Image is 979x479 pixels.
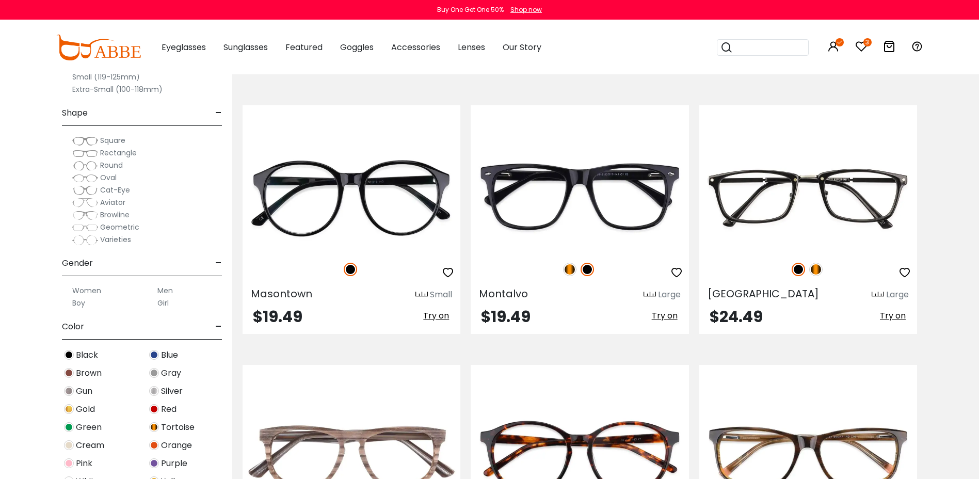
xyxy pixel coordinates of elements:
[563,263,576,276] img: Tortoise
[64,386,74,396] img: Gun
[161,367,181,379] span: Gray
[251,286,312,301] span: Masontown
[215,314,222,339] span: -
[161,385,183,397] span: Silver
[72,161,98,171] img: Round.png
[149,404,159,414] img: Red
[76,439,104,452] span: Cream
[792,263,805,276] img: Black
[505,5,542,14] a: Shop now
[76,385,92,397] span: Gun
[503,41,541,53] span: Our Story
[72,284,101,297] label: Women
[64,422,74,432] img: Green
[223,41,268,53] span: Sunglasses
[157,297,169,309] label: Girl
[64,350,74,360] img: Black
[652,310,678,322] span: Try on
[710,306,763,328] span: $24.49
[161,439,192,452] span: Orange
[162,41,206,53] span: Eyeglasses
[872,291,884,299] img: size ruler
[215,251,222,276] span: -
[72,210,98,220] img: Browline.png
[72,71,140,83] label: Small (119-125mm)
[510,5,542,14] div: Shop now
[161,421,195,434] span: Tortoise
[886,289,909,301] div: Large
[644,291,656,299] img: size ruler
[64,458,74,468] img: Pink
[699,142,917,251] img: Black Norway - Combination ,Adjust Nose Pads
[72,235,98,246] img: Varieties.png
[581,263,594,276] img: Black
[157,284,173,297] label: Men
[863,38,872,46] i: 3
[100,210,130,220] span: Browline
[391,41,440,53] span: Accessories
[62,101,88,125] span: Shape
[64,368,74,378] img: Brown
[415,291,428,299] img: size ruler
[72,148,98,158] img: Rectangle.png
[149,386,159,396] img: Silver
[62,314,84,339] span: Color
[100,148,137,158] span: Rectangle
[423,310,449,322] span: Try on
[72,198,98,208] img: Aviator.png
[243,142,460,251] img: Black Masontown - Acetate ,Universal Bridge Fit
[161,349,178,361] span: Blue
[64,440,74,450] img: Cream
[215,101,222,125] span: -
[880,310,906,322] span: Try on
[437,5,504,14] div: Buy One Get One 50%
[72,83,163,95] label: Extra-Small (100-118mm)
[72,185,98,196] img: Cat-Eye.png
[479,286,528,301] span: Montalvo
[149,350,159,360] img: Blue
[471,142,688,251] img: Black Montalvo - Acetate ,Universal Bridge Fit
[72,136,98,146] img: Square.png
[100,160,123,170] span: Round
[76,421,102,434] span: Green
[149,422,159,432] img: Tortoise
[76,349,98,361] span: Black
[149,368,159,378] img: Gray
[430,289,452,301] div: Small
[76,457,92,470] span: Pink
[100,197,125,207] span: Aviator
[420,309,452,323] button: Try on
[161,403,176,416] span: Red
[100,172,117,183] span: Oval
[149,440,159,450] img: Orange
[62,251,93,276] span: Gender
[708,286,819,301] span: [GEOGRAPHIC_DATA]
[658,289,681,301] div: Large
[64,404,74,414] img: Gold
[149,458,159,468] img: Purple
[100,234,131,245] span: Varieties
[855,42,868,54] a: 3
[285,41,323,53] span: Featured
[458,41,485,53] span: Lenses
[72,297,85,309] label: Boy
[72,173,98,183] img: Oval.png
[649,309,681,323] button: Try on
[100,222,139,232] span: Geometric
[56,35,141,60] img: abbeglasses.com
[344,263,357,276] img: Black
[72,222,98,233] img: Geometric.png
[481,306,531,328] span: $19.49
[253,306,302,328] span: $19.49
[809,263,823,276] img: Tortoise
[877,309,909,323] button: Try on
[161,457,187,470] span: Purple
[100,185,130,195] span: Cat-Eye
[100,135,125,146] span: Square
[76,367,102,379] span: Brown
[76,403,95,416] span: Gold
[340,41,374,53] span: Goggles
